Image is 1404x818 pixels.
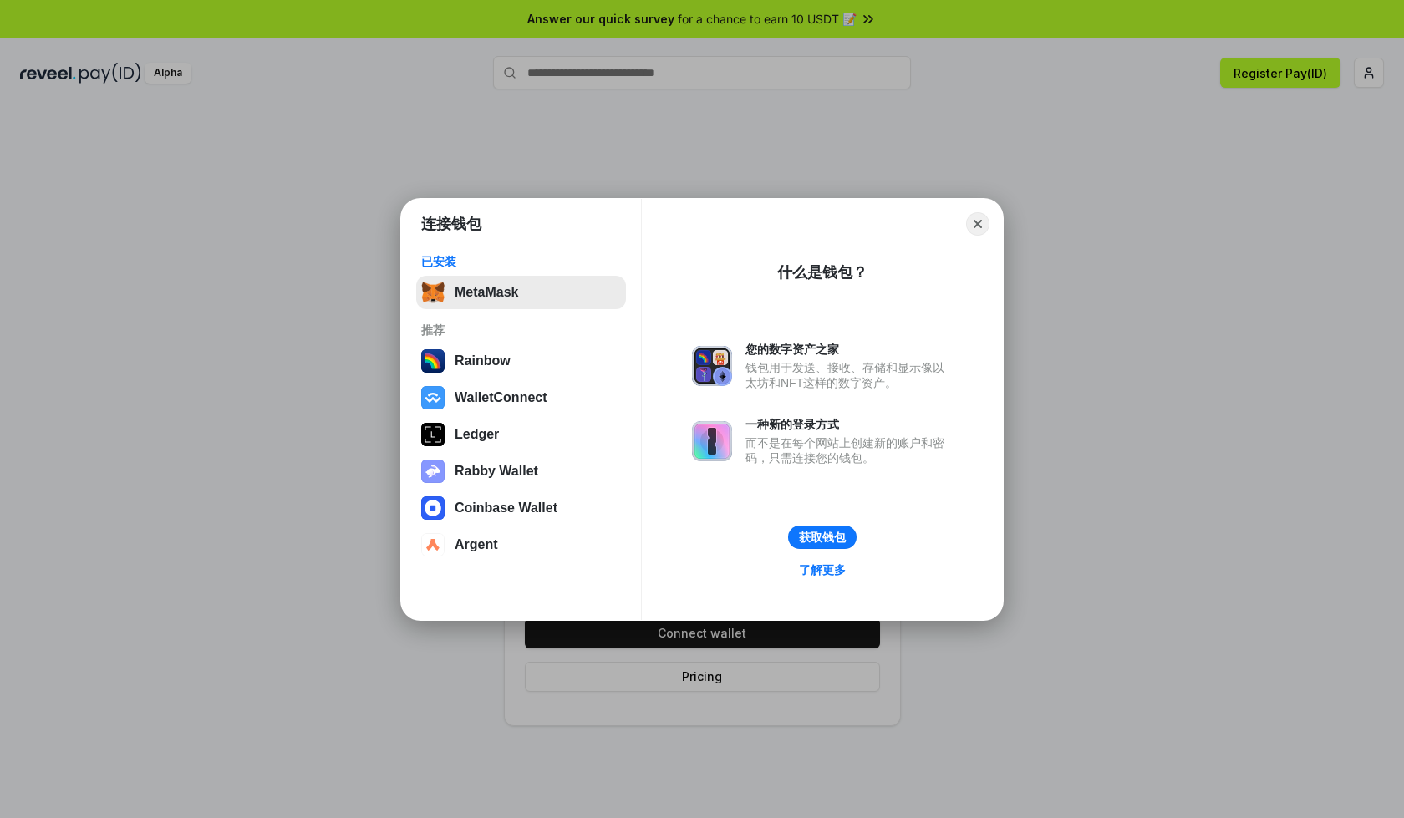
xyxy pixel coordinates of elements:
[416,528,626,561] button: Argent
[421,533,445,556] img: svg+xml,%3Csvg%20width%3D%2228%22%20height%3D%2228%22%20viewBox%3D%220%200%2028%2028%22%20fill%3D...
[799,562,846,577] div: 了解更多
[421,386,445,409] img: svg+xml,%3Csvg%20width%3D%2228%22%20height%3D%2228%22%20viewBox%3D%220%200%2028%2028%22%20fill%3D...
[455,500,557,516] div: Coinbase Wallet
[692,346,732,386] img: svg+xml,%3Csvg%20xmlns%3D%22http%3A%2F%2Fwww.w3.org%2F2000%2Fsvg%22%20fill%3D%22none%22%20viewBox...
[455,390,547,405] div: WalletConnect
[789,559,856,581] a: 了解更多
[421,214,481,234] h1: 连接钱包
[416,344,626,378] button: Rainbow
[416,418,626,451] button: Ledger
[421,460,445,483] img: svg+xml,%3Csvg%20xmlns%3D%22http%3A%2F%2Fwww.w3.org%2F2000%2Fsvg%22%20fill%3D%22none%22%20viewBox...
[421,254,621,269] div: 已安装
[692,421,732,461] img: svg+xml,%3Csvg%20xmlns%3D%22http%3A%2F%2Fwww.w3.org%2F2000%2Fsvg%22%20fill%3D%22none%22%20viewBox...
[421,423,445,446] img: svg+xml,%3Csvg%20xmlns%3D%22http%3A%2F%2Fwww.w3.org%2F2000%2Fsvg%22%20width%3D%2228%22%20height%3...
[421,323,621,338] div: 推荐
[745,360,953,390] div: 钱包用于发送、接收、存储和显示像以太坊和NFT这样的数字资产。
[416,455,626,488] button: Rabby Wallet
[799,530,846,545] div: 获取钱包
[745,417,953,432] div: 一种新的登录方式
[455,427,499,442] div: Ledger
[777,262,867,282] div: 什么是钱包？
[788,526,857,549] button: 获取钱包
[745,435,953,465] div: 而不是在每个网站上创建新的账户和密码，只需连接您的钱包。
[421,349,445,373] img: svg+xml,%3Csvg%20width%3D%22120%22%20height%3D%22120%22%20viewBox%3D%220%200%20120%20120%22%20fil...
[966,212,989,236] button: Close
[416,276,626,309] button: MetaMask
[455,537,498,552] div: Argent
[416,491,626,525] button: Coinbase Wallet
[745,342,953,357] div: 您的数字资产之家
[455,353,511,368] div: Rainbow
[416,381,626,414] button: WalletConnect
[421,281,445,304] img: svg+xml,%3Csvg%20fill%3D%22none%22%20height%3D%2233%22%20viewBox%3D%220%200%2035%2033%22%20width%...
[455,285,518,300] div: MetaMask
[455,464,538,479] div: Rabby Wallet
[421,496,445,520] img: svg+xml,%3Csvg%20width%3D%2228%22%20height%3D%2228%22%20viewBox%3D%220%200%2028%2028%22%20fill%3D...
